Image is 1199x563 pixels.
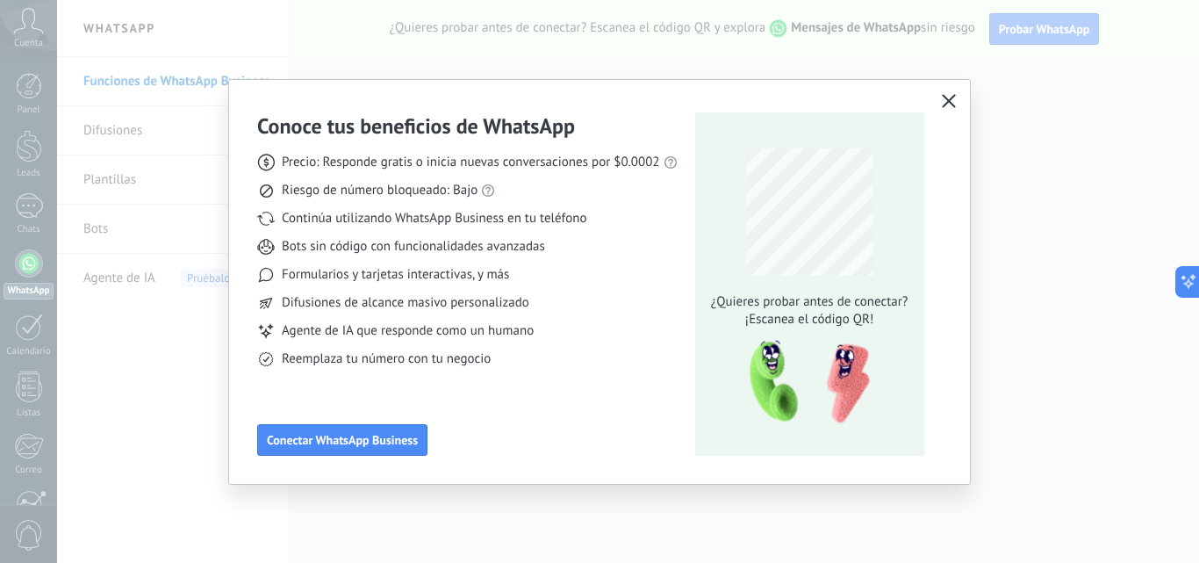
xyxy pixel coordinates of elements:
[282,154,660,171] span: Precio: Responde gratis o inicia nuevas conversaciones por $0.0002
[267,434,418,446] span: Conectar WhatsApp Business
[706,293,913,311] span: ¿Quieres probar antes de conectar?
[282,350,491,368] span: Reemplaza tu número con tu negocio
[282,294,529,312] span: Difusiones de alcance masivo personalizado
[735,336,873,429] img: qr-pic-1x.png
[257,424,427,456] button: Conectar WhatsApp Business
[282,322,534,340] span: Agente de IA que responde como un humano
[257,112,575,140] h3: Conoce tus beneficios de WhatsApp
[282,210,586,227] span: Continúa utilizando WhatsApp Business en tu teléfono
[282,182,477,199] span: Riesgo de número bloqueado: Bajo
[282,266,509,284] span: Formularios y tarjetas interactivas, y más
[282,238,545,256] span: Bots sin código con funcionalidades avanzadas
[706,311,913,328] span: ¡Escanea el código QR!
